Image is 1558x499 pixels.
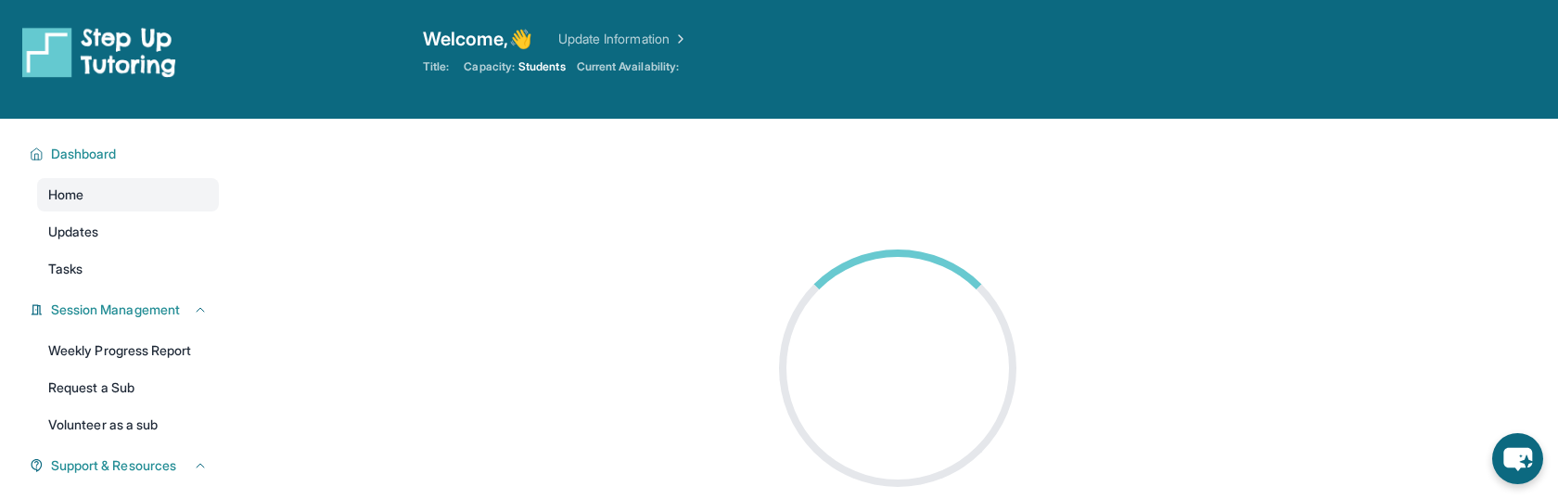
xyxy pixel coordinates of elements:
[44,301,208,319] button: Session Management
[37,334,219,367] a: Weekly Progress Report
[37,178,219,211] a: Home
[37,408,219,441] a: Volunteer as a sub
[51,301,180,319] span: Session Management
[518,59,566,74] span: Students
[44,145,208,163] button: Dashboard
[48,260,83,278] span: Tasks
[48,223,99,241] span: Updates
[48,186,83,204] span: Home
[423,26,532,52] span: Welcome, 👋
[670,30,688,48] img: Chevron Right
[464,59,515,74] span: Capacity:
[37,252,219,286] a: Tasks
[558,30,688,48] a: Update Information
[22,26,176,78] img: logo
[37,215,219,249] a: Updates
[51,456,176,475] span: Support & Resources
[51,145,117,163] span: Dashboard
[44,456,208,475] button: Support & Resources
[37,371,219,404] a: Request a Sub
[423,59,449,74] span: Title:
[577,59,679,74] span: Current Availability:
[1492,433,1543,484] button: chat-button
